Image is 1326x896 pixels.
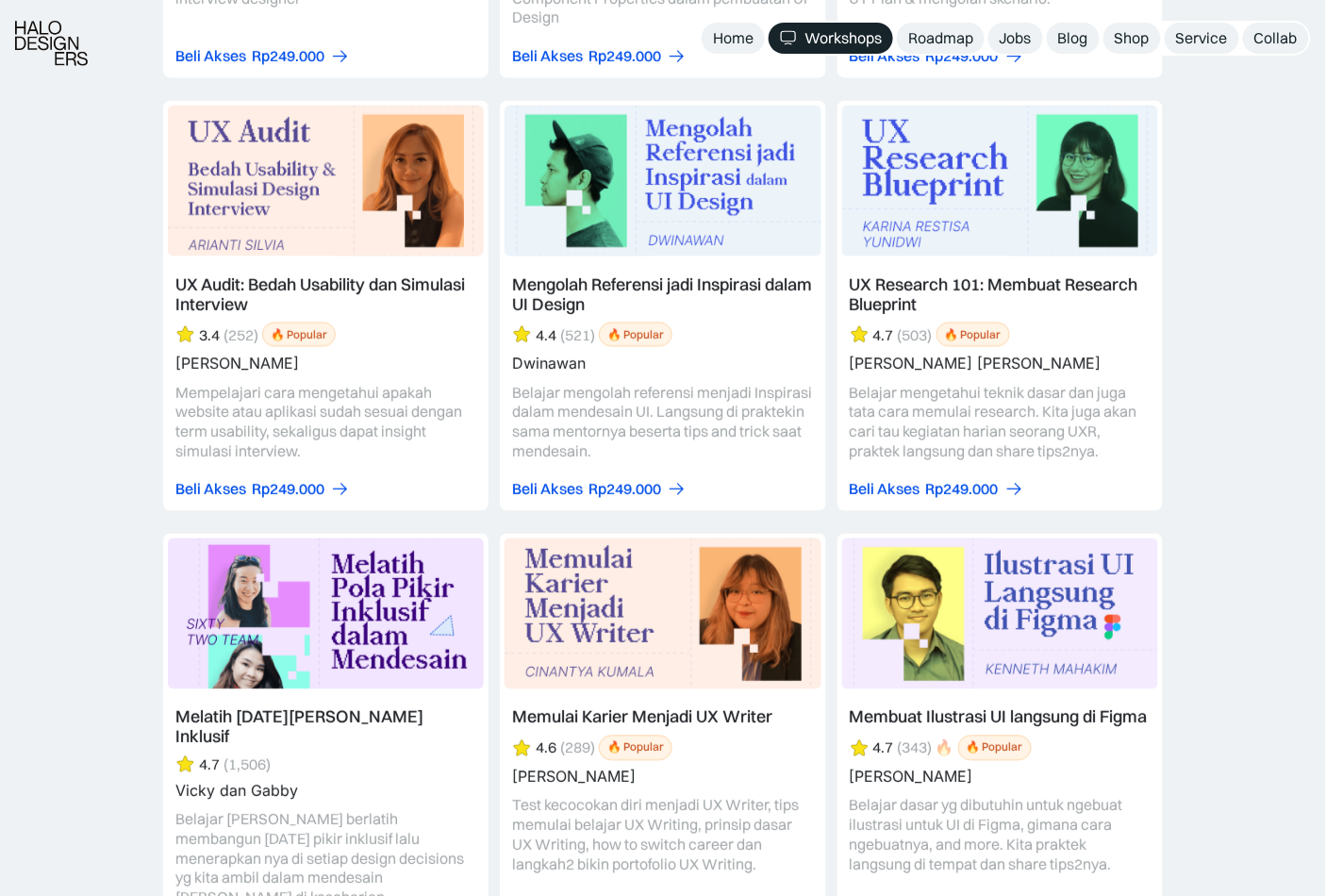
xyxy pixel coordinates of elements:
a: Beli AksesRp249.000 [512,46,687,66]
div: Service [1176,28,1228,48]
div: Jobs [1000,28,1032,48]
div: Rp249.000 [926,480,999,500]
div: Beli Akses [175,46,246,66]
a: Beli AksesRp249.000 [175,46,350,66]
div: Rp249.000 [926,46,999,66]
a: Home [702,23,765,54]
a: Collab [1243,23,1309,54]
a: Workshops [769,23,893,54]
div: Beli Akses [512,46,583,66]
div: Rp249.000 [588,480,661,500]
div: Beli Akses [850,480,920,500]
div: Home [713,28,754,48]
a: Shop [1103,23,1161,54]
div: Collab [1254,28,1298,48]
a: Jobs [988,23,1043,54]
div: Rp249.000 [252,46,324,66]
div: Workshops [804,28,882,48]
a: Beli AksesRp249.000 [850,46,1024,66]
a: Service [1165,23,1239,54]
a: Blog [1047,23,1100,54]
div: Beli Akses [512,480,583,500]
a: Beli AksesRp249.000 [175,480,350,500]
div: Rp249.000 [588,46,661,66]
div: Beli Akses [175,480,246,500]
div: Rp249.000 [252,480,324,500]
div: Roadmap [908,28,973,48]
div: Beli Akses [850,46,920,66]
a: Roadmap [897,23,985,54]
a: Beli AksesRp249.000 [512,480,687,500]
div: Shop [1115,28,1150,48]
div: Blog [1058,28,1088,48]
a: Beli AksesRp249.000 [850,480,1024,500]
